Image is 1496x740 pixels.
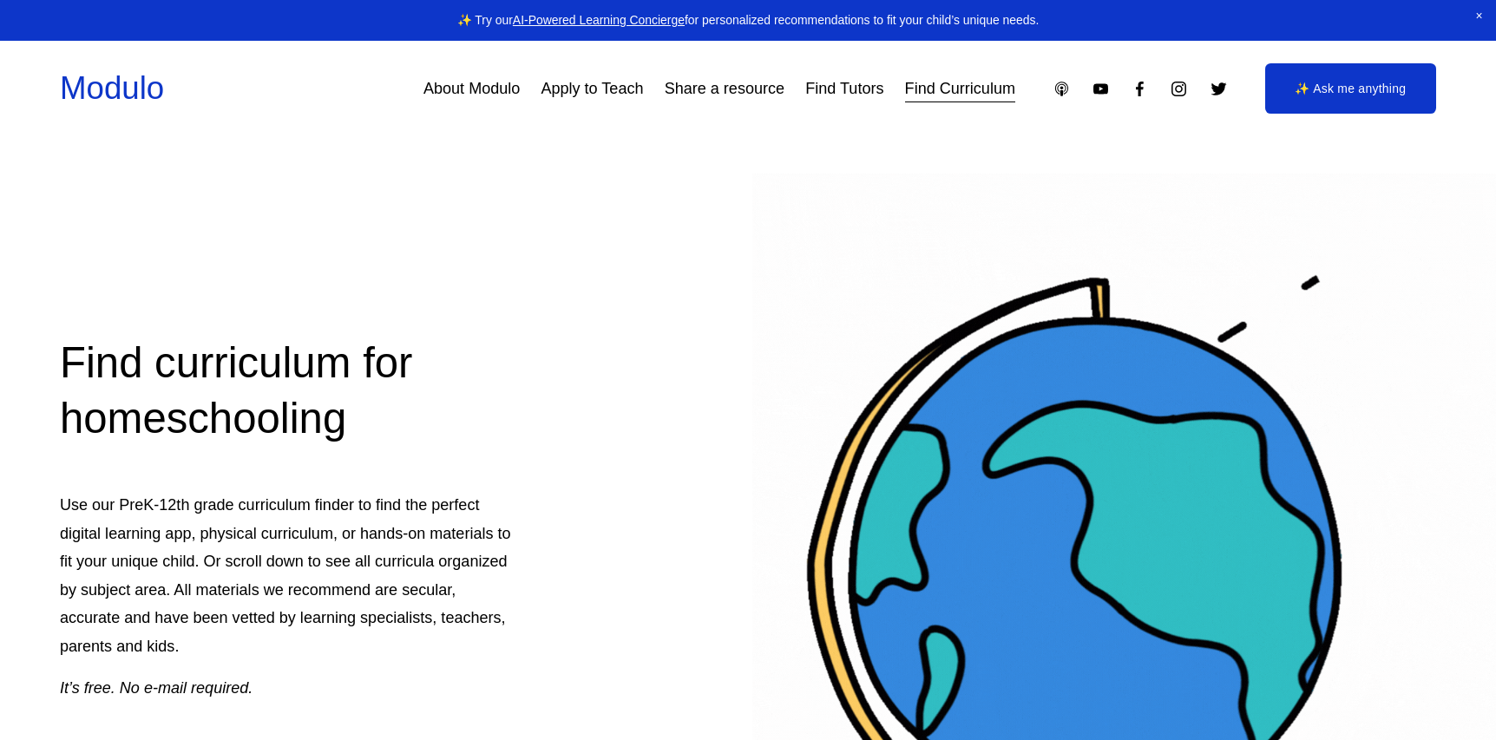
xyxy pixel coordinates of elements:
[1170,80,1188,98] a: Instagram
[805,73,883,104] a: Find Tutors
[1053,80,1071,98] a: Apple Podcasts
[1092,80,1110,98] a: YouTube
[60,70,164,106] a: Modulo
[1210,80,1228,98] a: Twitter
[1131,80,1149,98] a: Facebook
[423,73,520,104] a: About Modulo
[541,73,643,104] a: Apply to Teach
[60,491,512,660] p: Use our PreK-12th grade curriculum finder to find the perfect digital learning app, physical curr...
[513,13,685,27] a: AI-Powered Learning Concierge
[60,679,253,697] em: It’s free. No e-mail required.
[665,73,784,104] a: Share a resource
[60,335,512,447] h2: Find curriculum for homeschooling
[905,73,1015,104] a: Find Curriculum
[1265,63,1436,114] a: ✨ Ask me anything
